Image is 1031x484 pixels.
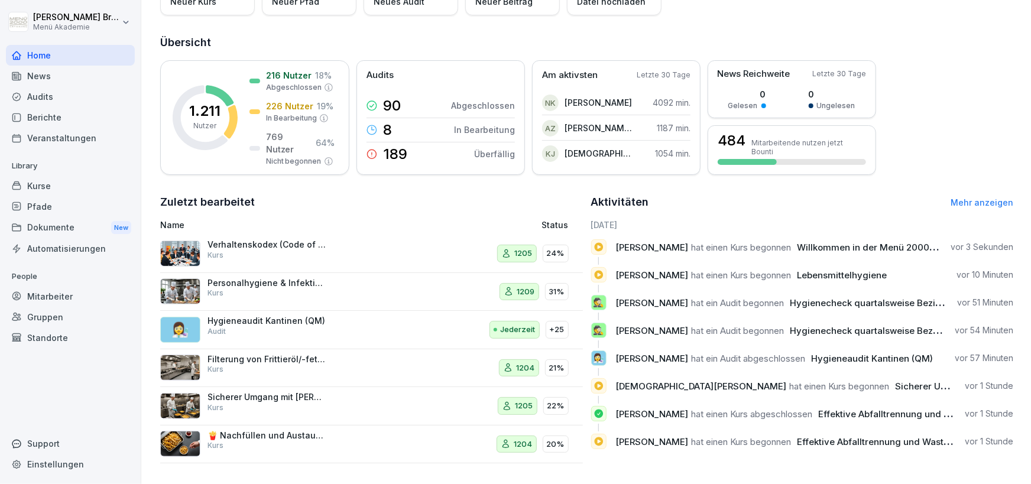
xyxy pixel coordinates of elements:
a: News [6,66,135,86]
a: Einstellungen [6,454,135,475]
h2: Übersicht [160,34,1013,51]
div: New [111,221,131,235]
p: 🍟 Nachfüllen und Austausch des Frittieröl/-fettes [208,430,326,441]
p: 1209 [517,286,535,298]
span: Hygieneaudit Kantinen (QM) [812,353,933,364]
span: [DEMOGRAPHIC_DATA][PERSON_NAME] [616,381,787,392]
a: Audits [6,86,135,107]
div: Dokumente [6,217,135,239]
p: 22% [547,400,565,412]
p: Kurs [208,364,223,375]
a: Sicherer Umgang mit [PERSON_NAME]Kurs120522% [160,387,583,425]
p: Filterung von Frittieröl/-fett - STANDARD ohne Vito [208,354,326,365]
a: Personalhygiene & InfektionsschutzKurs120931% [160,273,583,311]
p: In Bearbeitung [454,124,515,136]
span: Lebensmittelhygiene [797,269,887,281]
p: 0 [809,88,855,100]
span: [PERSON_NAME] [616,408,689,420]
div: Veranstaltungen [6,128,135,148]
p: 19 % [317,100,333,112]
div: Standorte [6,327,135,348]
p: 1.211 [190,104,221,118]
span: [PERSON_NAME] [616,353,689,364]
p: Abgeschlossen [451,99,515,112]
p: vor 51 Minuten [957,297,1013,308]
img: oyzz4yrw5r2vs0n5ee8wihvj.png [160,393,200,419]
span: hat einen Kurs begonnen [790,381,890,392]
p: Am aktivsten [542,69,598,82]
p: 0 [728,88,766,100]
p: vor 57 Minuten [955,352,1013,364]
p: [PERSON_NAME] Bruns [33,12,119,22]
div: NK [542,95,559,111]
p: [DEMOGRAPHIC_DATA][PERSON_NAME] [565,147,633,160]
a: Verhaltenskodex (Code of Conduct) Menü 2000Kurs120524% [160,235,583,273]
p: 1187 min. [657,122,690,134]
p: 24% [547,248,565,259]
a: 👩‍🔬Hygieneaudit Kantinen (QM)AuditJederzeit+25 [160,311,583,349]
p: In Bearbeitung [266,113,317,124]
p: News Reichweite [717,67,790,81]
div: Gruppen [6,307,135,327]
p: Audit [208,326,226,337]
h2: Aktivitäten [591,194,649,210]
p: Gelesen [728,100,758,111]
span: hat ein Audit abgeschlossen [692,353,806,364]
p: 226 Nutzer [266,100,313,112]
p: Library [6,157,135,176]
span: hat einen Kurs begonnen [692,269,792,281]
p: Menü Akademie [33,23,119,31]
span: Willkommen in der Menü 2000 Akademie mit Bounti! [797,242,1023,253]
p: People [6,267,135,286]
p: 216 Nutzer [266,69,312,82]
span: hat einen Kurs begonnen [692,242,792,253]
p: vor 1 Stunde [965,436,1013,447]
div: Kurse [6,176,135,196]
a: 🍟 Nachfüllen und Austausch des Frittieröl/-fettesKurs120420% [160,425,583,464]
span: hat einen Kurs begonnen [692,436,792,447]
img: lnrteyew03wyeg2dvomajll7.png [160,355,200,381]
p: [PERSON_NAME] Zsarta [565,122,633,134]
span: [PERSON_NAME] [616,297,689,308]
p: Letzte 30 Tage [812,69,866,79]
div: AZ [542,120,559,137]
p: Letzte 30 Tage [637,70,690,80]
span: hat einen Kurs abgeschlossen [692,408,813,420]
p: 21% [549,362,565,374]
p: Abgeschlossen [266,82,322,93]
p: 90 [383,99,401,113]
a: Automatisierungen [6,238,135,259]
p: 1204 [514,438,533,450]
p: Nutzer [194,121,217,131]
span: [PERSON_NAME] [616,325,689,336]
p: Ungelesen [817,100,855,111]
p: 🕵️ [593,322,604,339]
a: Mehr anzeigen [951,197,1013,207]
p: Jederzeit [501,324,536,336]
img: tq1iwfpjw7gb8q143pboqzza.png [160,278,200,304]
p: Mitarbeitende nutzen jetzt Bounti [751,138,866,156]
p: 4092 min. [653,96,690,109]
a: Filterung von Frittieröl/-fett - STANDARD ohne VitoKurs120421% [160,349,583,388]
p: 20% [547,438,565,450]
a: Mitarbeiter [6,286,135,307]
a: Pfade [6,196,135,217]
p: 18 % [315,69,332,82]
a: Berichte [6,107,135,128]
p: 1205 [515,248,533,259]
p: 1054 min. [655,147,690,160]
p: Kurs [208,402,223,413]
a: Home [6,45,135,66]
div: KJ [542,145,559,162]
p: Audits [367,69,394,82]
p: Name [160,219,423,231]
a: DokumenteNew [6,217,135,239]
p: Nicht begonnen [266,156,322,167]
p: vor 3 Sekunden [951,241,1013,253]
